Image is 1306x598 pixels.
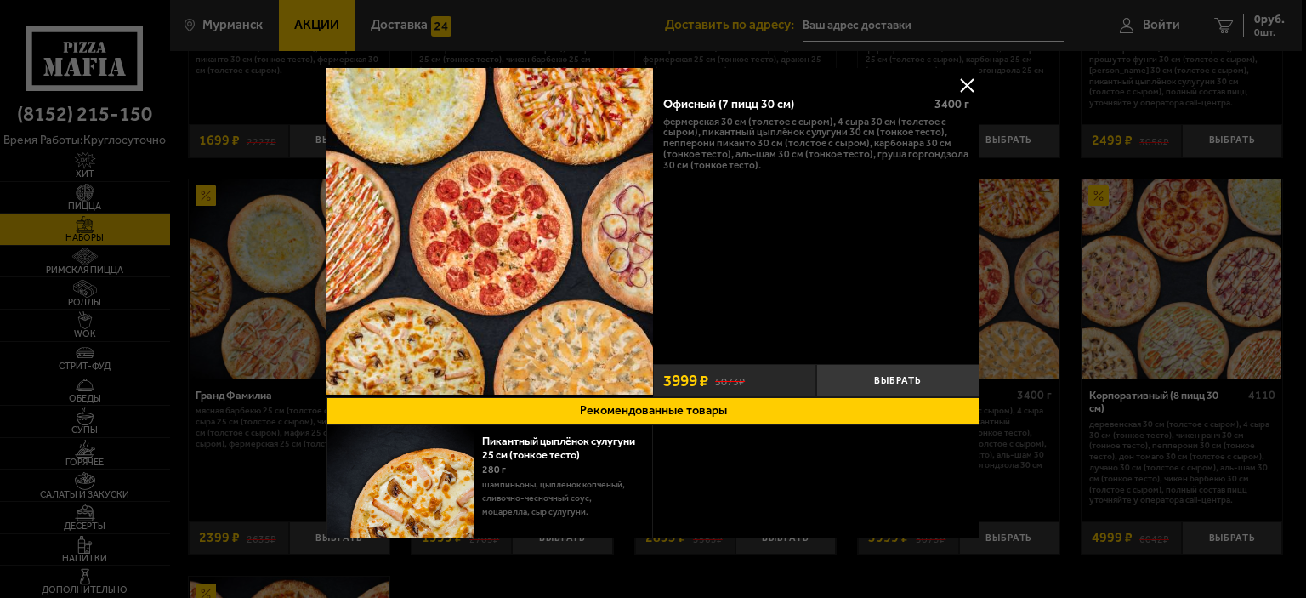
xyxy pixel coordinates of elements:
[482,435,635,461] a: Пикантный цыплёнок сулугуни 25 см (тонкое тесто)
[326,68,653,395] img: Офисный (7 пицц 30 см)
[934,97,969,111] span: 3400 г
[326,397,979,425] button: Рекомендованные товары
[326,68,653,397] a: Офисный (7 пицц 30 см)
[715,373,745,388] s: 5073 ₽
[663,373,708,389] span: 3999 ₽
[482,478,639,519] p: шампиньоны, цыпленок копченый, сливочно-чесночный соус, моцарелла, сыр сулугуни.
[482,464,506,476] span: 280 г
[663,97,922,111] div: Офисный (7 пицц 30 см)
[663,117,969,171] p: Фермерская 30 см (толстое с сыром), 4 сыра 30 см (толстое с сыром), Пикантный цыплёнок сулугуни 3...
[816,364,979,397] button: Выбрать
[587,538,652,574] button: Выбрать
